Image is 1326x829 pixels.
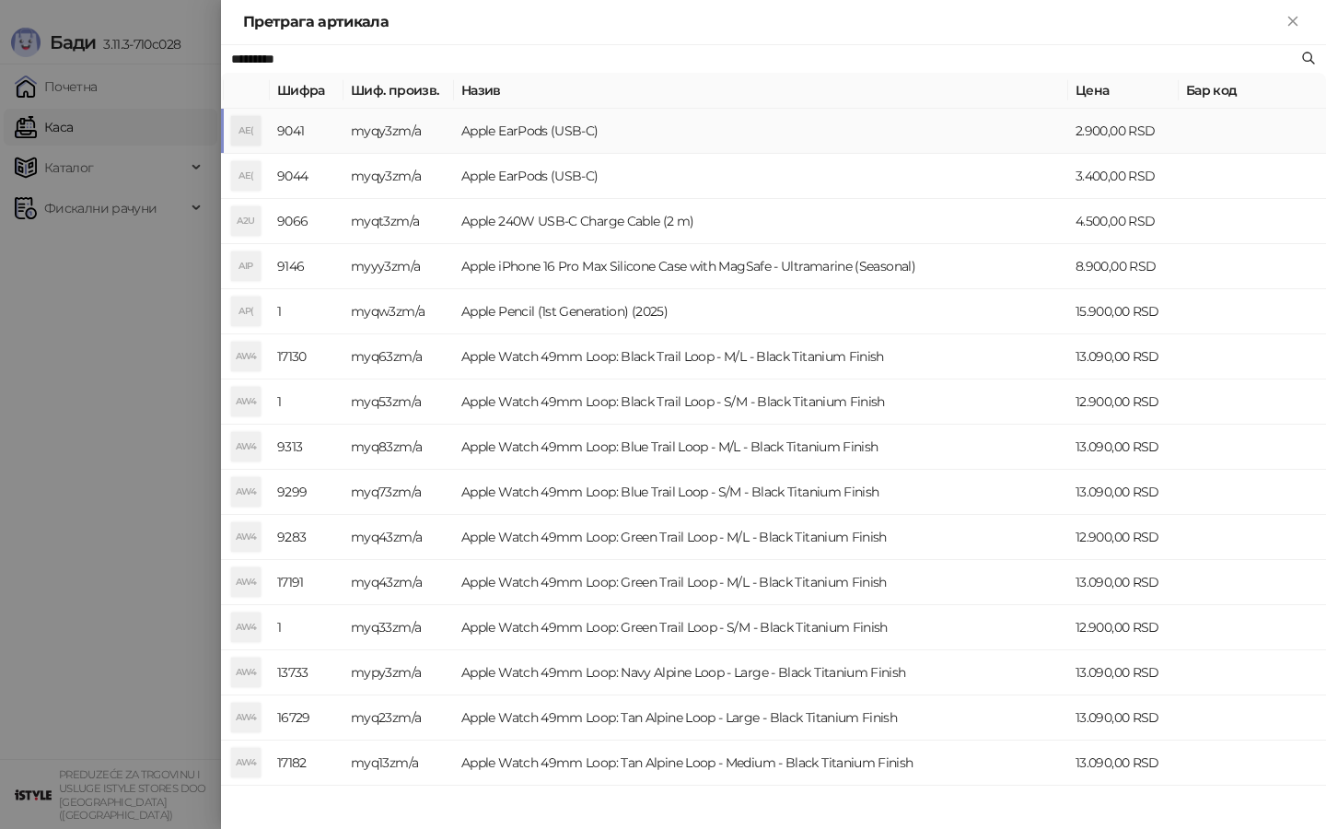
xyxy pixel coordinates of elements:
[270,73,343,109] th: Шифра
[1068,515,1179,560] td: 12.900,00 RSD
[231,658,261,687] div: AW4
[343,650,454,695] td: mypy3zm/a
[270,334,343,379] td: 17130
[343,334,454,379] td: myq63zm/a
[343,244,454,289] td: myyy3zm/a
[231,477,261,507] div: AW4
[270,515,343,560] td: 9283
[343,73,454,109] th: Шиф. произв.
[231,613,261,642] div: AW4
[231,432,261,461] div: AW4
[231,297,261,326] div: AP(
[454,741,1068,786] td: Apple Watch 49mm Loop: Tan Alpine Loop - Medium - Black Titanium Finish
[454,109,1068,154] td: Apple EarPods (USB-C)
[231,251,261,281] div: AIP
[231,522,261,552] div: AW4
[454,334,1068,379] td: Apple Watch 49mm Loop: Black Trail Loop - M/L - Black Titanium Finish
[270,244,343,289] td: 9146
[231,703,261,732] div: AW4
[343,695,454,741] td: myq23zm/a
[1068,560,1179,605] td: 13.090,00 RSD
[1068,695,1179,741] td: 13.090,00 RSD
[231,342,261,371] div: AW4
[1068,425,1179,470] td: 13.090,00 RSD
[1179,73,1326,109] th: Бар код
[454,515,1068,560] td: Apple Watch 49mm Loop: Green Trail Loop - M/L - Black Titanium Finish
[343,470,454,515] td: myq73zm/a
[454,650,1068,695] td: Apple Watch 49mm Loop: Navy Alpine Loop - Large - Black Titanium Finish
[454,73,1068,109] th: Назив
[231,116,261,146] div: AE(
[1068,109,1179,154] td: 2.900,00 RSD
[1068,334,1179,379] td: 13.090,00 RSD
[454,154,1068,199] td: Apple EarPods (USB-C)
[1068,154,1179,199] td: 3.400,00 RSD
[270,425,343,470] td: 9313
[1282,11,1304,33] button: Close
[454,199,1068,244] td: Apple 240W USB-C Charge Cable (2 m)
[270,695,343,741] td: 16729
[343,515,454,560] td: myq43zm/a
[343,560,454,605] td: myq43zm/a
[1068,379,1179,425] td: 12.900,00 RSD
[343,289,454,334] td: myqw3zm/a
[454,695,1068,741] td: Apple Watch 49mm Loop: Tan Alpine Loop - Large - Black Titanium Finish
[270,650,343,695] td: 13733
[454,560,1068,605] td: Apple Watch 49mm Loop: Green Trail Loop - M/L - Black Titanium Finish
[1068,605,1179,650] td: 12.900,00 RSD
[454,379,1068,425] td: Apple Watch 49mm Loop: Black Trail Loop - S/M - Black Titanium Finish
[270,605,343,650] td: 1
[1068,199,1179,244] td: 4.500,00 RSD
[270,199,343,244] td: 9066
[270,741,343,786] td: 17182
[1068,73,1179,109] th: Цена
[1068,470,1179,515] td: 13.090,00 RSD
[243,11,1282,33] div: Претрага артикала
[270,154,343,199] td: 9044
[270,470,343,515] td: 9299
[231,748,261,777] div: AW4
[454,470,1068,515] td: Apple Watch 49mm Loop: Blue Trail Loop - S/M - Black Titanium Finish
[231,161,261,191] div: AE(
[343,605,454,650] td: myq33zm/a
[1068,244,1179,289] td: 8.900,00 RSD
[1068,289,1179,334] td: 15.900,00 RSD
[343,741,454,786] td: myq13zm/a
[454,289,1068,334] td: Apple Pencil (1st Generation) (2025)
[343,154,454,199] td: myqy3zm/a
[343,425,454,470] td: myq83zm/a
[231,567,261,597] div: AW4
[454,605,1068,650] td: Apple Watch 49mm Loop: Green Trail Loop - S/M - Black Titanium Finish
[270,109,343,154] td: 9041
[270,379,343,425] td: 1
[343,109,454,154] td: myqy3zm/a
[454,425,1068,470] td: Apple Watch 49mm Loop: Blue Trail Loop - M/L - Black Titanium Finish
[1068,741,1179,786] td: 13.090,00 RSD
[343,199,454,244] td: myqt3zm/a
[454,244,1068,289] td: Apple iPhone 16 Pro Max Silicone Case with MagSafe - Ultramarine (Seasonal)
[231,387,261,416] div: AW4
[270,560,343,605] td: 17191
[270,289,343,334] td: 1
[343,379,454,425] td: myq53zm/a
[231,206,261,236] div: A2U
[1068,650,1179,695] td: 13.090,00 RSD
